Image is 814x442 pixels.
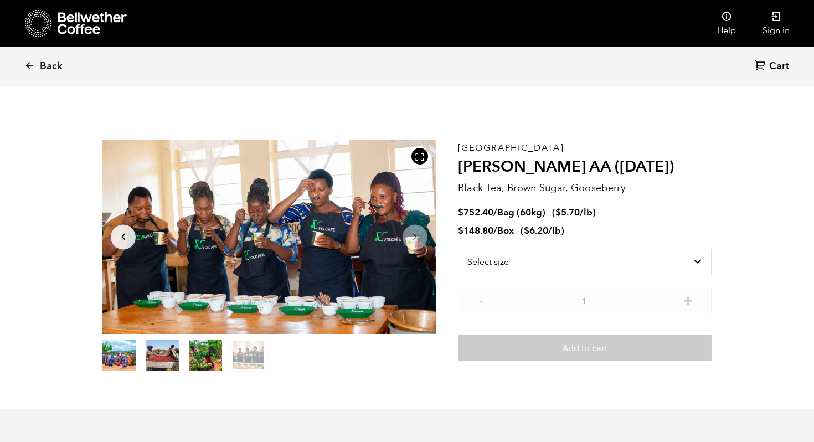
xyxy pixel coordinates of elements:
[769,60,789,73] span: Cart
[580,206,593,219] span: /lb
[458,206,463,219] span: $
[458,224,463,237] span: $
[40,60,63,73] span: Back
[555,206,580,219] bdi: 5.70
[458,158,712,177] h2: [PERSON_NAME] AA ([DATE])
[497,224,514,237] span: Box
[458,206,493,219] bdi: 752.40
[548,224,561,237] span: /lb
[755,59,792,74] a: Cart
[524,224,529,237] span: $
[497,206,545,219] span: Bag (60kg)
[493,224,497,237] span: /
[524,224,548,237] bdi: 6.20
[458,224,493,237] bdi: 148.80
[458,335,712,361] button: Add to cart
[681,294,695,305] button: +
[521,224,564,237] span: ( )
[552,206,596,219] span: ( )
[555,206,561,219] span: $
[475,294,488,305] button: -
[458,181,712,196] p: Black Tea, Brown Sugar, Gooseberry
[493,206,497,219] span: /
